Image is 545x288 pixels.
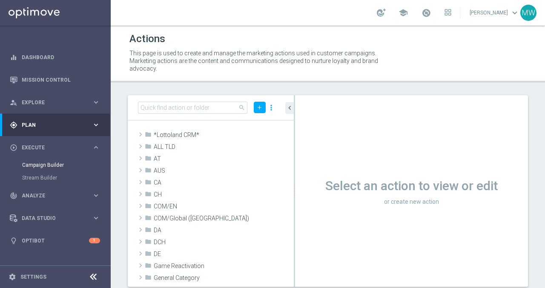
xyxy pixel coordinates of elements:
[469,6,520,19] a: [PERSON_NAME]keyboard_arrow_down
[145,202,152,212] i: folder
[520,5,536,21] div: MW
[154,191,294,198] span: CH
[10,214,92,222] div: Data Studio
[22,174,89,181] a: Stream Builder
[10,229,100,252] div: Optibot
[145,274,152,284] i: folder
[129,33,165,45] h1: Actions
[154,274,294,282] span: General Category
[145,167,152,177] i: folder
[154,167,294,174] span: AUS
[10,192,17,200] i: track_changes
[9,99,100,106] button: person_search Explore keyboard_arrow_right
[20,274,46,279] a: Settings
[510,8,519,17] span: keyboard_arrow_down
[9,54,100,61] button: equalizer Dashboard
[22,216,92,221] span: Data Studio
[10,144,17,151] i: play_circle_outline
[10,237,17,245] i: lightbulb
[10,192,92,200] div: Analyze
[9,122,100,128] button: gps_fixed Plan keyboard_arrow_right
[22,145,92,150] span: Execute
[145,214,152,224] i: folder
[154,239,294,246] span: DCH
[145,226,152,236] i: folder
[89,238,100,243] div: 1
[154,227,294,234] span: DA
[10,121,92,129] div: Plan
[22,68,100,91] a: Mission Control
[9,192,100,199] button: track_changes Analyze keyboard_arrow_right
[154,203,294,210] span: COM/EN
[22,100,92,105] span: Explore
[92,121,100,129] i: keyboard_arrow_right
[10,46,100,68] div: Dashboard
[145,238,152,248] i: folder
[399,8,408,17] span: school
[295,178,528,194] h1: Select an action to view or edit
[145,179,152,188] i: folder
[9,273,16,281] i: settings
[154,262,294,270] span: Game Reactivation
[295,198,528,205] h3: or create new action
[10,99,17,106] i: person_search
[9,215,100,222] button: Data Studio keyboard_arrow_right
[22,46,100,68] a: Dashboard
[154,179,294,186] span: CA
[22,229,89,252] a: Optibot
[238,104,245,111] span: search
[9,77,100,83] button: Mission Control
[267,102,275,114] i: more_vert
[10,121,17,129] i: gps_fixed
[138,102,247,114] input: Quick find action or folder
[154,155,294,163] span: AT
[22,171,110,184] div: Stream Builder
[9,237,100,244] button: lightbulb Optibot 1
[154,143,294,151] span: ALL TLD
[145,155,152,165] i: folder
[129,49,390,72] p: This page is used to create and manage the marketing actions used in customer campaigns. Marketin...
[145,262,152,272] i: folder
[285,102,294,114] button: chevron_left
[286,104,294,112] i: chevron_left
[22,159,110,171] div: Campaign Builder
[145,131,152,141] i: folder
[154,251,294,258] span: DE
[256,104,263,111] i: add
[145,250,152,260] i: folder
[154,215,294,222] span: COM/Global (NT)
[10,144,92,151] div: Execute
[92,191,100,200] i: keyboard_arrow_right
[22,193,92,198] span: Analyze
[254,102,266,113] button: add
[10,54,17,61] i: equalizer
[145,191,152,200] i: folder
[10,68,100,91] div: Mission Control
[92,98,100,106] i: keyboard_arrow_right
[9,144,100,151] button: play_circle_outline Execute keyboard_arrow_right
[145,143,152,153] i: folder
[154,131,294,139] span: *Lottoland CRM*
[22,162,89,168] a: Campaign Builder
[92,214,100,222] i: keyboard_arrow_right
[22,123,92,128] span: Plan
[92,143,100,151] i: keyboard_arrow_right
[10,99,92,106] div: Explore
